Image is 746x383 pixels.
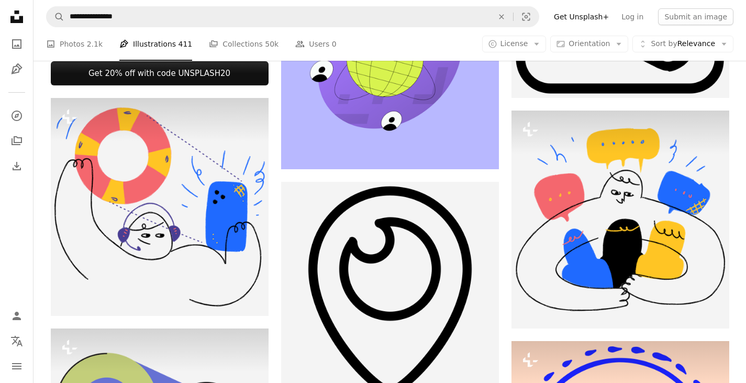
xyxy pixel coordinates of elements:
[6,356,27,377] button: Menu
[46,27,103,61] a: Photos 2.1k
[6,331,27,352] button: Language
[6,59,27,80] a: Illustrations
[511,111,729,329] img: A drawing of a person sitting down with two speech bubbles above their head
[47,7,64,27] button: Search Unsplash
[209,27,279,61] a: Collections 50k
[87,38,103,50] span: 2.1k
[658,8,733,25] button: Submit an image
[332,38,337,50] span: 0
[281,56,499,65] a: View the photo by Berin Holy
[490,7,513,27] button: Clear
[51,98,269,316] img: A cartoon character is holding a life preserver
[6,6,27,29] a: Home — Unsplash
[265,38,279,50] span: 50k
[500,39,528,48] span: License
[514,7,539,27] button: Visual search
[550,36,628,52] button: Orientation
[511,214,729,224] a: A drawing of a person sitting down with two speech bubbles above their head
[6,156,27,177] a: Download History
[548,8,615,25] a: Get Unsplash+
[482,36,547,52] button: License
[6,305,27,326] a: Log in / Sign up
[6,34,27,54] a: Photos
[651,39,677,48] span: Sort by
[46,6,539,27] form: Find visuals sitewide
[615,8,650,25] a: Log in
[51,202,269,211] a: A cartoon character is holding a life preserver
[295,27,337,61] a: Users 0
[51,61,269,85] a: Get 20% off with code UNSPLASH20
[281,286,499,296] a: A black and white image of a map pin
[651,39,715,49] span: Relevance
[6,130,27,151] a: Collections
[632,36,733,52] button: Sort byRelevance
[6,105,27,126] a: Explore
[569,39,610,48] span: Orientation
